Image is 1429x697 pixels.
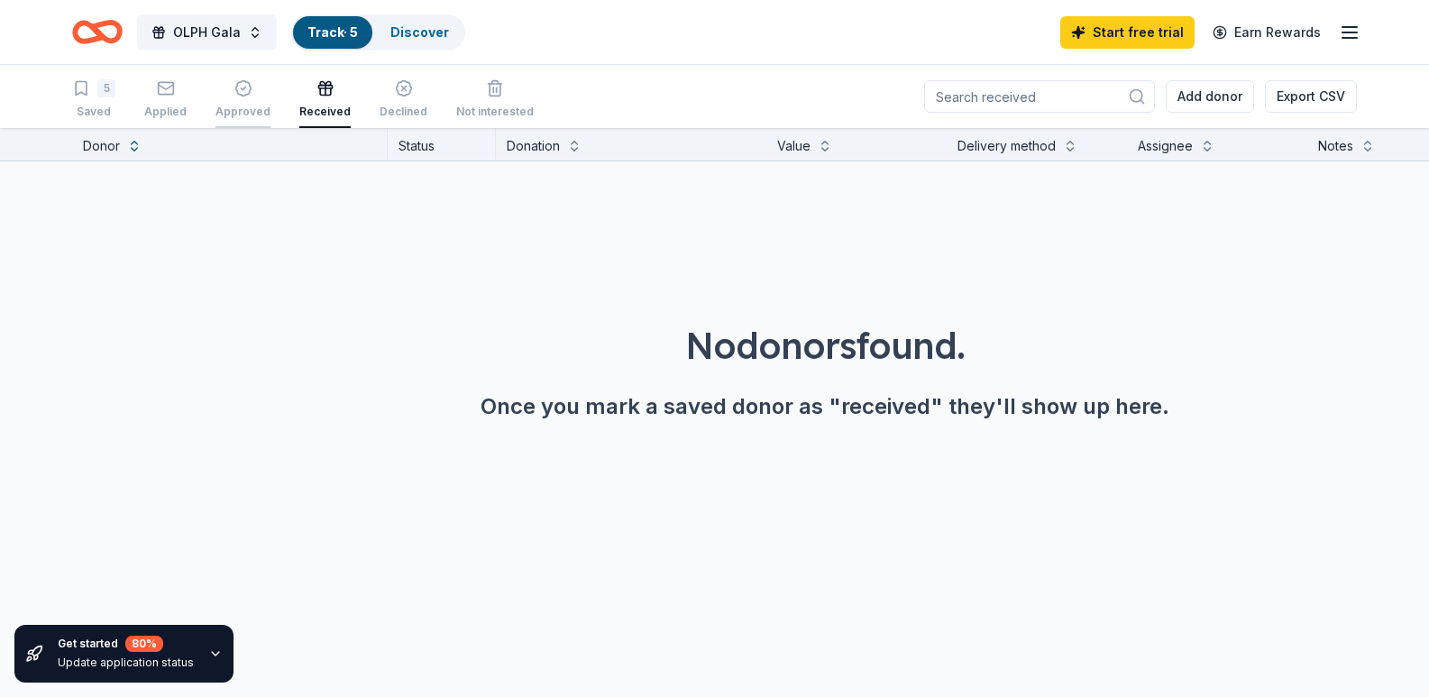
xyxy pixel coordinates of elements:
div: Approved [215,105,270,119]
button: Export CSV [1265,80,1357,113]
div: 80 % [125,636,163,652]
span: OLPH Gala [173,22,241,43]
a: Discover [390,24,449,40]
a: Home [72,11,123,53]
div: Not interested [456,105,534,119]
div: Get started [58,636,194,652]
button: Declined [380,72,427,128]
div: Donation [507,135,560,157]
input: Search received [924,80,1155,113]
div: Saved [72,105,115,119]
div: Value [777,135,811,157]
div: Donor [83,135,120,157]
div: Assignee [1138,135,1193,157]
a: Earn Rewards [1202,16,1332,49]
button: 5Saved [72,72,115,128]
button: OLPH Gala [137,14,277,50]
button: Received [299,72,351,128]
div: 5 [97,79,115,97]
a: Start free trial [1060,16,1195,49]
div: Declined [380,105,427,119]
button: Applied [144,72,187,128]
div: Applied [144,105,187,119]
button: Track· 5Discover [291,14,465,50]
div: Update application status [58,656,194,670]
button: Not interested [456,72,534,128]
div: Received [299,105,351,119]
button: Add donor [1166,80,1254,113]
button: Approved [215,72,270,128]
div: Delivery method [957,135,1056,157]
div: Notes [1318,135,1353,157]
div: Status [388,128,496,160]
a: Track· 5 [307,24,358,40]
